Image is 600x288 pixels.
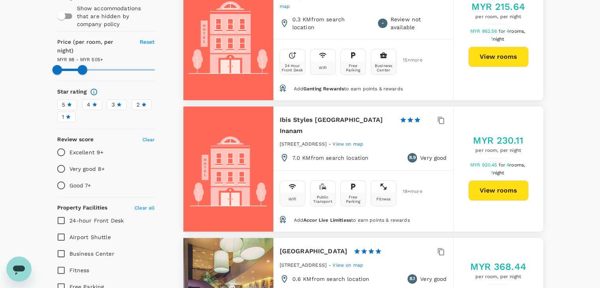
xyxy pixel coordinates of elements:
div: Wifi [319,65,327,70]
span: rooms, [509,162,525,168]
span: View on map [333,141,363,147]
span: Airport Shuttle [69,234,111,240]
svg: Star ratings are awarded to properties to represent the quality of services, facilities, and amen... [90,88,98,96]
div: Free Parking [342,64,364,72]
span: 8.1 [409,275,415,283]
span: Add to earn points & rewards [293,217,409,223]
a: View on map [333,140,363,147]
span: per room, per night [471,13,525,21]
span: 1 [491,36,506,42]
span: MYR 920.45 [470,162,499,168]
span: for [498,162,506,168]
span: per room, per night [473,147,523,155]
span: 4 [87,101,90,109]
h5: MYR 368.44 [470,260,526,273]
div: Fitness [376,197,391,201]
span: 1 [62,113,64,121]
span: 8.9 [409,154,415,162]
p: 0.3 KM from search location [292,15,368,31]
h5: MYR 215.64 [471,0,525,13]
span: MYR 862.56 [470,28,499,34]
div: 24 Hour Front Desk [282,64,303,72]
span: 2 [136,101,140,109]
p: Very good [420,154,447,162]
span: Genting Rewards [303,86,344,92]
span: 5 [62,101,65,109]
h6: Review score [57,135,94,144]
h6: Property Facilities [57,204,108,212]
span: night [493,170,505,176]
p: Excellent 9+ [69,148,104,156]
button: View rooms [468,47,529,67]
span: View on map [333,262,363,268]
div: Wifi [288,197,297,201]
p: 7.0 KM from search location [292,154,369,162]
h6: [GEOGRAPHIC_DATA] [280,246,348,257]
span: 3 [112,101,115,109]
p: 0.6 KM from search location [292,275,370,283]
span: 15 + more [403,58,415,63]
span: for [498,28,506,34]
span: Add to earn points & rewards [293,86,402,92]
h6: Ibis Styles [GEOGRAPHIC_DATA] Inanam [280,114,393,137]
span: per room, per night [470,273,526,281]
iframe: Button to launch messaging window [6,256,32,282]
a: View on map [333,262,363,268]
span: - [329,262,333,268]
span: Business Center [69,251,114,257]
span: Accor Live Limitless [303,217,351,223]
span: 18 + more [403,189,415,194]
span: [STREET_ADDRESS] [280,262,327,268]
h5: MYR 230.11 [473,134,523,147]
span: 4 [507,28,526,34]
span: night [493,36,505,42]
p: Good 7+ [69,181,91,189]
div: Free Parking [342,195,364,204]
span: - [329,141,333,147]
span: rooms, [509,28,525,34]
h6: Price (per room, per night) [57,38,131,55]
span: Clear [142,137,155,142]
span: MYR 98 - MYR 505+ [57,57,103,62]
span: Clear all [135,205,155,211]
span: Reset [140,39,155,45]
span: 24-hour Front Desk [69,217,124,224]
p: Very good 8+ [69,165,105,173]
span: 4 [507,162,526,168]
button: View rooms [468,180,529,201]
span: Fitness [69,267,90,273]
div: Public Transport [312,195,334,204]
p: Very good [420,275,447,283]
span: 1 [491,170,506,176]
span: - [381,19,384,27]
p: Show accommodations that are hidden by company policy [77,4,154,28]
span: [STREET_ADDRESS] [280,141,327,147]
p: Review not available [391,15,447,31]
h6: Star rating [57,88,87,96]
div: Business Center [373,64,394,72]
